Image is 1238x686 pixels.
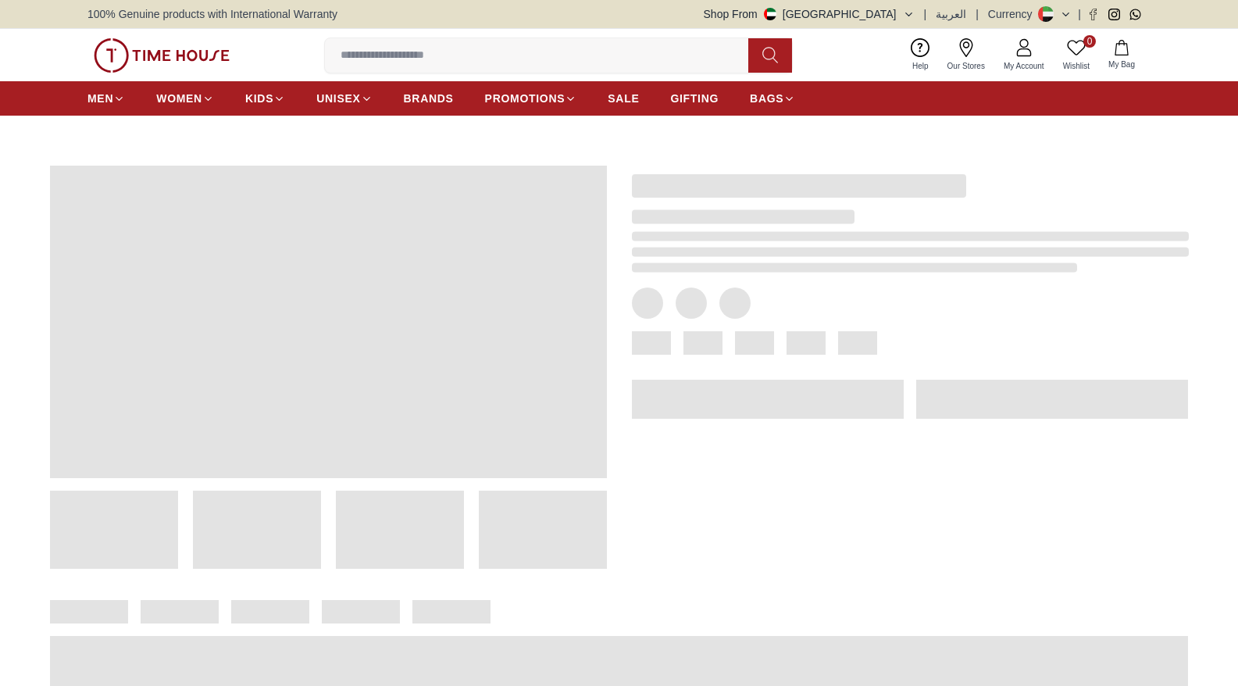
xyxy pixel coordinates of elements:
button: Shop From[GEOGRAPHIC_DATA] [704,6,915,22]
span: My Bag [1102,59,1141,70]
a: BAGS [750,84,795,113]
span: 0 [1083,35,1096,48]
span: MEN [87,91,113,106]
span: BRANDS [404,91,454,106]
span: | [924,6,927,22]
span: Our Stores [941,60,991,72]
a: WOMEN [156,84,214,113]
span: Wishlist [1057,60,1096,72]
a: PROMOTIONS [485,84,577,113]
button: العربية [936,6,966,22]
button: My Bag [1099,37,1144,73]
a: BRANDS [404,84,454,113]
a: 0Wishlist [1054,35,1099,75]
div: Currency [988,6,1039,22]
span: UNISEX [316,91,360,106]
span: KIDS [245,91,273,106]
a: SALE [608,84,639,113]
span: | [976,6,979,22]
span: BAGS [750,91,783,106]
a: Whatsapp [1129,9,1141,20]
a: Help [903,35,938,75]
span: 100% Genuine products with International Warranty [87,6,337,22]
a: Facebook [1087,9,1099,20]
a: Instagram [1108,9,1120,20]
span: GIFTING [670,91,719,106]
span: | [1078,6,1081,22]
img: United Arab Emirates [764,8,776,20]
a: UNISEX [316,84,372,113]
img: ... [94,38,230,73]
span: WOMEN [156,91,202,106]
span: SALE [608,91,639,106]
span: PROMOTIONS [485,91,565,106]
a: MEN [87,84,125,113]
a: GIFTING [670,84,719,113]
span: Help [906,60,935,72]
a: KIDS [245,84,285,113]
a: Our Stores [938,35,994,75]
span: My Account [997,60,1051,72]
